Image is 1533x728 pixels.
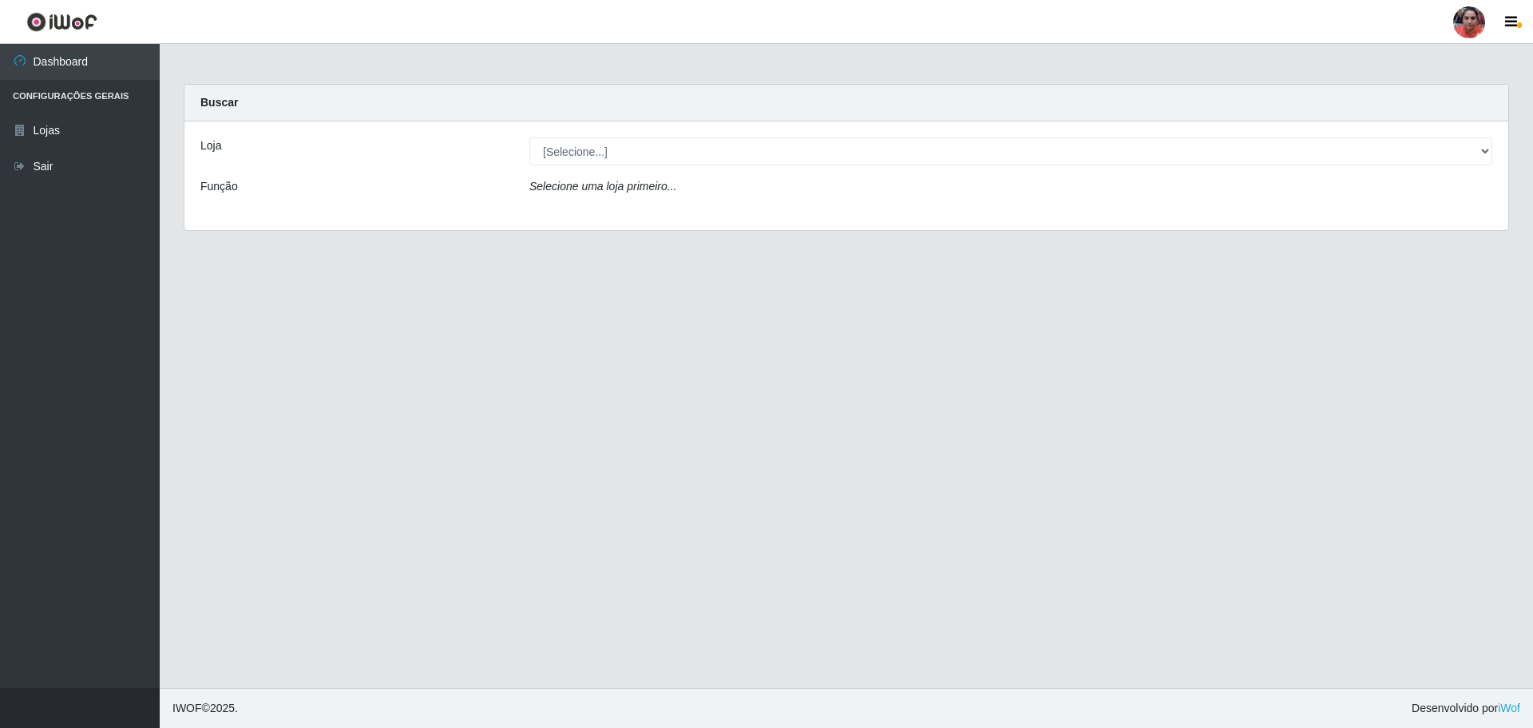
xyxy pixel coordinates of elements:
[1412,700,1520,717] span: Desenvolvido por
[529,180,676,193] i: Selecione uma loja primeiro...
[200,178,238,195] label: Função
[172,700,238,717] span: © 2025 .
[1498,702,1520,714] a: iWof
[26,12,97,32] img: CoreUI Logo
[200,96,238,109] strong: Buscar
[172,702,202,714] span: IWOF
[200,137,221,154] label: Loja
